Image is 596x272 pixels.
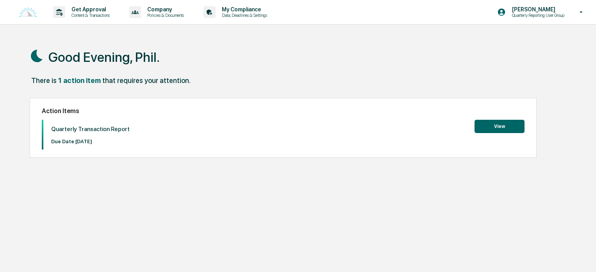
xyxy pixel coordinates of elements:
div: 1 action item [58,76,101,85]
p: Content & Transactions [65,13,114,18]
a: View [475,122,525,130]
p: Policies & Documents [141,13,188,18]
div: There is [31,76,57,85]
img: logo [19,7,37,18]
p: Data, Deadlines & Settings [216,13,271,18]
p: Quarterly Reporting User Group [506,13,568,18]
p: Quarterly Transaction Report [51,126,130,133]
button: View [475,120,525,133]
p: Company [141,6,188,13]
p: Get Approval [65,6,114,13]
h1: Good Evening, Phil. [48,49,160,65]
p: Due Date: [DATE] [51,139,130,144]
div: that requires your attention. [102,76,191,85]
p: [PERSON_NAME] [506,6,568,13]
p: My Compliance [216,6,271,13]
h2: Action Items [42,107,525,115]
